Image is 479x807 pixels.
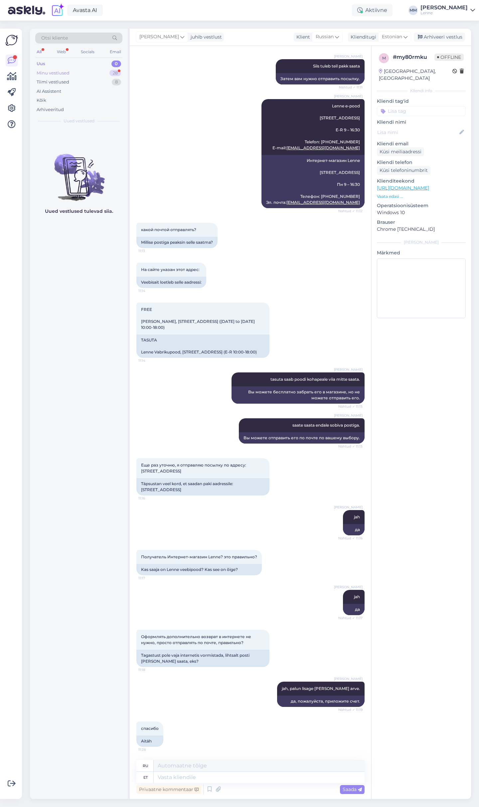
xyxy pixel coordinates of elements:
[138,288,163,293] span: 11:14
[414,33,465,42] div: Arhiveeri vestlus
[276,73,365,84] div: Затем вам нужно отправить посылку.
[354,594,360,599] span: jah
[136,237,218,248] div: Millise postiga peaksin selle saatma?
[138,248,163,253] span: 11:13
[377,239,466,245] div: [PERSON_NAME]
[45,208,113,215] p: Uued vestlused tulevad siia.
[286,145,360,150] a: [EMAIL_ADDRESS][DOMAIN_NAME]
[354,514,360,519] span: jah
[136,736,163,747] div: Aitäh
[30,142,128,202] img: No chats
[377,159,466,166] p: Kliendi telefon
[51,3,65,17] img: explore-ai
[37,79,69,85] div: Tiimi vestlused
[382,56,386,61] span: m
[338,85,363,90] span: Nähtud ✓ 11:11
[377,178,466,185] p: Klienditeekond
[377,249,466,256] p: Märkmed
[41,35,68,42] span: Otsi kliente
[377,226,466,233] p: Chrome [TECHNICAL_ID]
[292,423,360,428] span: saate saata endale sobiva postiga.
[377,194,466,200] p: Vaata edasi ...
[377,209,466,216] p: Windows 10
[141,463,247,473] span: Еще раз уточню, я отправляю посылку по адресу: [STREET_ADDRESS]
[139,33,179,41] span: [PERSON_NAME]
[141,307,256,330] span: FREE [PERSON_NAME], [STREET_ADDRESS] ([DATE] to [DATE] 10:00-18:00)
[5,34,18,47] img: Askly Logo
[338,444,363,449] span: Nähtud ✓ 11:15
[37,106,64,113] div: Arhiveeritud
[343,524,365,535] div: да
[138,667,163,672] span: 11:18
[379,68,452,82] div: [GEOGRAPHIC_DATA], [GEOGRAPHIC_DATA]
[136,478,269,495] div: Täpsustan veel kord, et saadan paki aadressile: [STREET_ADDRESS]
[141,267,200,272] span: На сайте указан этот адрес:
[141,634,252,645] span: Оформлять дополнительно возврат в интернете не нужно, просто отправлять по почте, правильно?
[277,696,365,707] div: да, пожалуйста, приложите счет.
[136,785,201,794] div: Privaatne kommentaar
[35,48,43,56] div: All
[109,70,121,76] div: 28
[420,10,468,16] div: Lenne
[286,200,360,205] a: [EMAIL_ADDRESS][DOMAIN_NAME]
[420,5,468,10] div: [PERSON_NAME]
[352,4,393,16] div: Aktiivne
[377,88,466,94] div: Kliendi info
[338,536,363,541] span: Nähtud ✓ 11:16
[282,686,360,691] span: jah, palun lisage [PERSON_NAME] arve.
[138,576,163,581] span: 11:17
[80,48,96,56] div: Socials
[64,118,94,124] span: Uued vestlused
[111,61,121,67] div: 0
[334,676,363,681] span: [PERSON_NAME]
[393,53,434,61] div: # my80rmku
[136,277,206,288] div: Veebisait loetleb selle aadressi:
[138,747,163,752] span: 11:28
[334,585,363,590] span: [PERSON_NAME]
[377,202,466,209] p: Operatsioonisüsteem
[343,786,362,792] span: Saada
[239,432,365,444] div: Вы можете отправить его по почте по вашему выбору.
[408,6,418,15] div: MM
[338,615,363,620] span: Nähtud ✓ 11:17
[334,413,363,418] span: [PERSON_NAME]
[138,496,163,501] span: 11:16
[261,155,365,208] div: Интернет-магазин Lenne [STREET_ADDRESS] Пн 9 – 16:30 Телефон: [PHONE_NUMBER] Эл. почта:
[136,650,269,667] div: Tagastust pole vaja internetis vormistada, lihtsalt posti [PERSON_NAME] saata, eks?
[377,119,466,126] p: Kliendi nimi
[338,404,363,409] span: Nähtud ✓ 11:15
[37,97,46,104] div: Kõik
[377,129,458,136] input: Lisa nimi
[313,64,360,68] span: Siis tuleb teil pakk saata
[270,377,360,382] span: tasuta saab poodi kohapeale viia mitte saata.
[316,33,334,41] span: Russian
[108,48,122,56] div: Email
[67,5,103,16] a: Avasta AI
[141,227,196,232] span: какой почтой отправлять?
[377,166,430,175] div: Küsi telefoninumbrit
[188,34,222,41] div: juhib vestlust
[338,208,363,213] span: Nähtud ✓ 11:12
[141,726,159,731] span: спасибо
[232,386,365,404] div: Вы можете бесплатно забрать его в магазине, но не можете отправить его.
[334,54,363,59] span: [PERSON_NAME]
[143,760,148,771] div: ru
[141,554,257,559] span: Получатель Интернет-магазин Lenne? это правильно?
[420,5,475,16] a: [PERSON_NAME]Lenne
[377,106,466,116] input: Lisa tag
[37,61,45,67] div: Uus
[334,94,363,99] span: [PERSON_NAME]
[377,185,429,191] a: [URL][DOMAIN_NAME]
[334,505,363,510] span: [PERSON_NAME]
[434,54,464,61] span: Offline
[138,358,163,363] span: 11:14
[377,140,466,147] p: Kliendi email
[136,335,269,358] div: TASUTA Lenne Vabrikupood, [STREET_ADDRESS] (E-R 10:00-18:00)
[37,88,61,95] div: AI Assistent
[348,34,376,41] div: Klienditugi
[56,48,67,56] div: Web
[382,33,402,41] span: Estonian
[143,772,148,783] div: et
[343,604,365,615] div: да
[338,707,363,712] span: Nähtud ✓ 11:19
